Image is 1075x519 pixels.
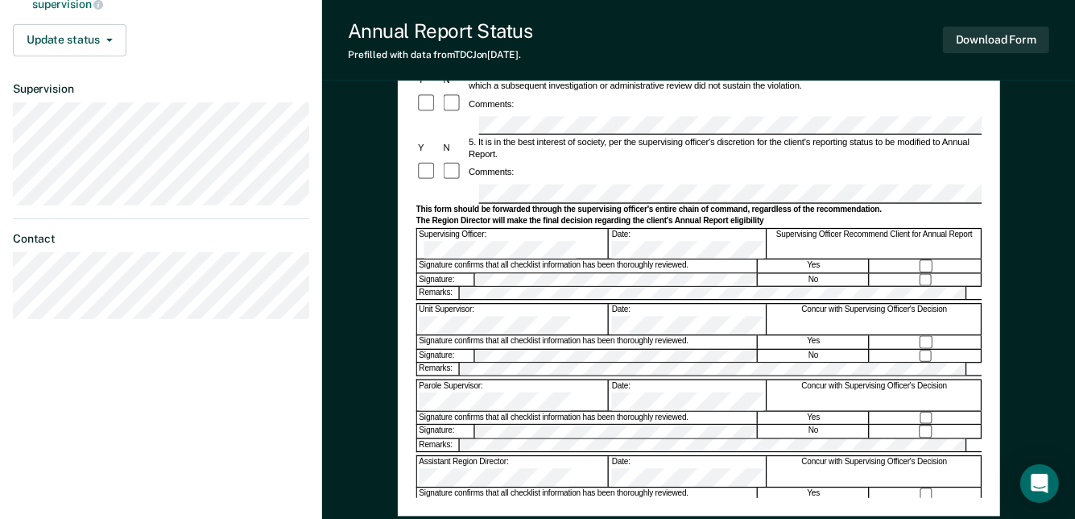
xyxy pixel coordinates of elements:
[416,336,757,349] div: Signature confirms that all checklist information has been thoroughly reviewed.
[416,273,473,286] div: Signature:
[348,19,532,43] div: Annual Report Status
[416,259,757,272] div: Signature confirms that all checklist information has been thoroughly reviewed.
[416,426,473,438] div: Signature:
[758,488,869,500] div: Yes
[758,412,869,425] div: Yes
[416,412,757,425] div: Signature confirms that all checklist information has been thoroughly reviewed.
[13,82,309,96] dt: Supervision
[758,426,869,438] div: No
[767,229,982,259] div: Supervising Officer Recommend Client for Annual Report
[348,49,532,60] div: Prefilled with data from TDCJ on [DATE] .
[767,457,982,487] div: Concur with Supervising Officer's Decision
[758,259,869,272] div: Yes
[610,381,767,411] div: Date:
[13,24,126,56] button: Update status
[416,350,473,363] div: Signature:
[441,143,466,155] div: N
[1020,464,1059,503] div: Open Intercom Messenger
[610,305,767,334] div: Date:
[767,305,982,334] div: Concur with Supervising Officer's Decision
[610,229,767,259] div: Date:
[416,305,608,334] div: Unit Supervisor:
[13,232,309,246] dt: Contact
[416,381,608,411] div: Parole Supervisor:
[466,136,982,160] div: 5. It is in the best interest of society, per the supervising officer's discretion for the client...
[466,98,515,110] div: Comments:
[416,439,459,451] div: Remarks:
[416,488,757,500] div: Signature confirms that all checklist information has been thoroughly reviewed.
[943,27,1049,53] button: Download Form
[610,457,767,487] div: Date:
[758,273,869,286] div: No
[758,350,869,363] div: No
[416,229,608,259] div: Supervising Officer:
[416,457,608,487] div: Assistant Region Director:
[416,143,440,155] div: Y
[416,216,982,226] div: The Region Director will make the final decision regarding the client's Annual Report eligibility
[767,381,982,411] div: Concur with Supervising Officer's Decision
[416,287,459,299] div: Remarks:
[416,363,459,376] div: Remarks:
[466,167,515,179] div: Comments:
[758,336,869,349] div: Yes
[416,205,982,215] div: This form should be forwarded through the supervising officer's entire chain of command, regardle...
